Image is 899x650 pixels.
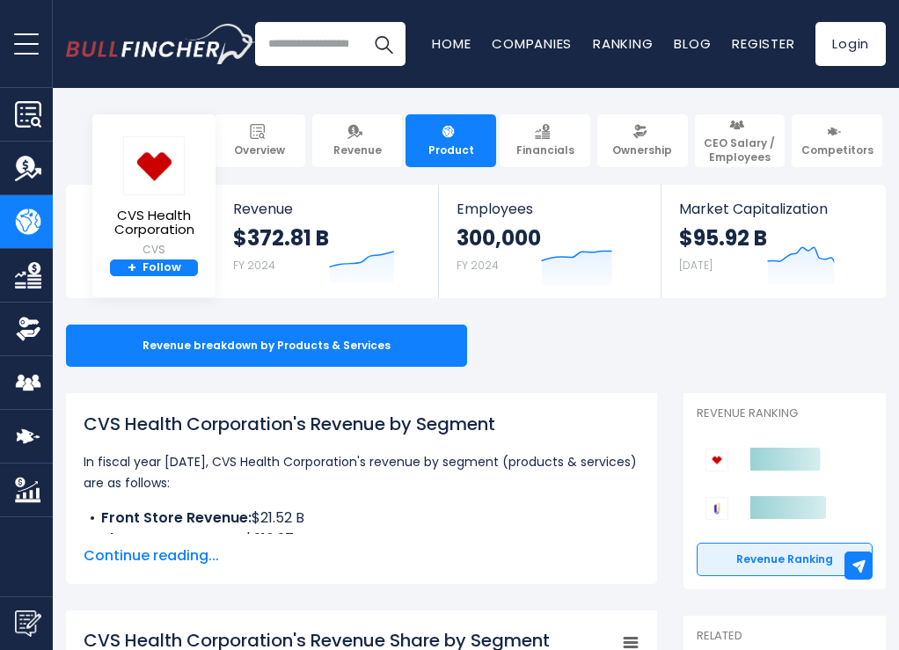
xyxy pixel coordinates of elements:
strong: + [128,260,136,276]
a: Blog [674,34,711,53]
small: FY 2024 [457,258,499,273]
span: Continue reading... [84,545,640,566]
strong: 300,000 [457,224,541,252]
img: Bullfincher logo [66,24,256,64]
button: Search [362,22,406,66]
a: Employees 300,000 FY 2024 [439,185,661,298]
a: CEO Salary / Employees [695,114,786,167]
a: Competitors [792,114,882,167]
a: Home [432,34,471,53]
a: Overview [215,114,305,167]
span: CVS Health Corporation [102,208,206,237]
img: CVS Health Corporation competitors logo [705,449,728,471]
span: Competitors [801,143,873,157]
b: Front Store Revenue: [101,508,252,528]
h1: CVS Health Corporation's Revenue by Segment [84,411,640,437]
a: Product [406,114,496,167]
a: Companies [492,34,572,53]
img: Ownership [15,316,41,342]
a: Revenue [312,114,403,167]
a: CVS Health Corporation CVS [101,135,207,259]
small: CVS [102,242,206,258]
span: Revenue [233,201,421,217]
p: Revenue Ranking [697,406,873,421]
b: Pharmacy Revenue: [101,529,245,549]
span: Financials [516,143,574,157]
div: Revenue breakdown by Products & Services [66,325,467,367]
a: Market Capitalization $95.92 B [DATE] [661,185,884,298]
li: $210.27 B [84,529,640,550]
a: Financials [500,114,590,167]
a: Revenue $372.81 B FY 2024 [216,185,439,298]
small: FY 2024 [233,258,275,273]
span: Product [428,143,474,157]
a: Revenue Ranking [697,543,873,576]
li: $21.52 B [84,508,640,529]
strong: $95.92 B [679,224,767,252]
p: In fiscal year [DATE], CVS Health Corporation's revenue by segment (products & services) are as f... [84,451,640,493]
span: Revenue [333,143,382,157]
a: +Follow [110,259,198,277]
img: UnitedHealth Group Incorporated competitors logo [705,497,728,520]
a: Login [815,22,886,66]
p: Related [697,629,873,644]
img: CVS logo [123,136,185,195]
a: Go to homepage [66,24,255,64]
a: Ranking [593,34,653,53]
span: Ownership [612,143,672,157]
span: CEO Salary / Employees [703,136,778,164]
small: [DATE] [679,258,713,273]
a: Register [732,34,794,53]
span: Market Capitalization [679,201,866,217]
span: Overview [234,143,285,157]
strong: $372.81 B [233,224,329,252]
a: Ownership [597,114,688,167]
span: Employees [457,201,643,217]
